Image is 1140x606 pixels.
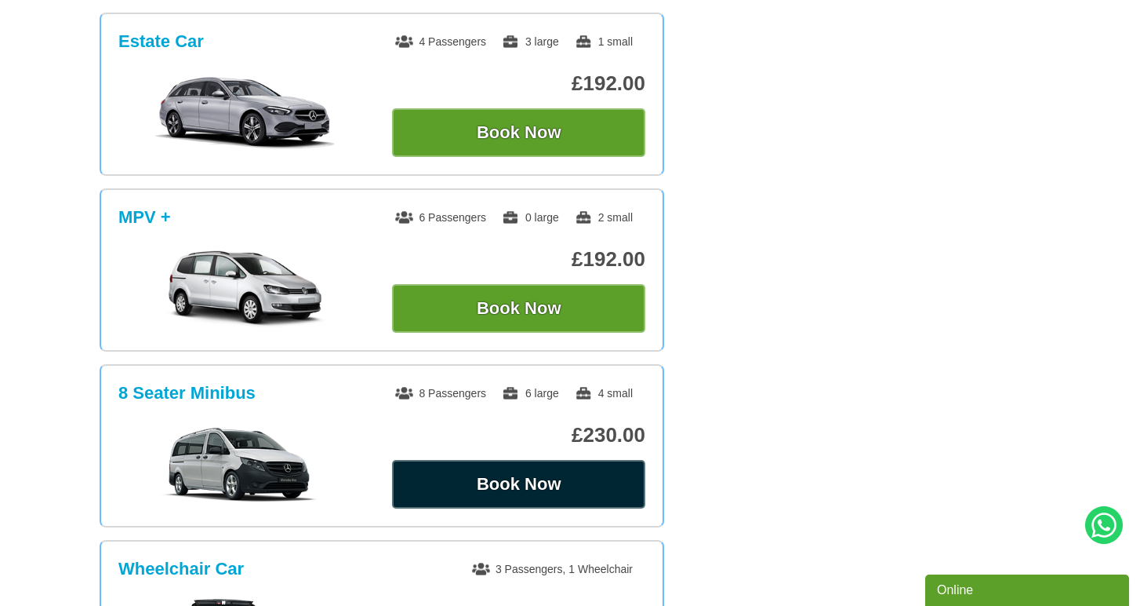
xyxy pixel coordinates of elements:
p: £192.00 [392,247,645,272]
span: 3 large [502,35,559,48]
img: Estate Car [127,74,363,152]
button: Book Now [392,284,645,333]
img: 8 Seater Minibus [127,425,363,504]
h3: Wheelchair Car [118,559,244,579]
p: £230.00 [392,423,645,447]
iframe: chat widget [925,571,1132,606]
span: 8 Passengers [395,387,486,400]
span: 0 large [502,211,559,224]
p: £192.00 [392,71,645,96]
span: 3 Passengers, 1 Wheelchair [472,563,633,575]
span: 6 large [502,387,559,400]
h3: 8 Seater Minibus [118,383,256,403]
span: 6 Passengers [395,211,486,224]
button: Book Now [392,108,645,157]
span: 1 small [575,35,633,48]
span: 2 small [575,211,633,224]
img: MPV + [127,250,363,328]
span: 4 Passengers [395,35,486,48]
button: Book Now [392,460,645,509]
h3: MPV + [118,207,171,228]
span: 4 small [575,387,633,400]
h3: Estate Car [118,31,204,52]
